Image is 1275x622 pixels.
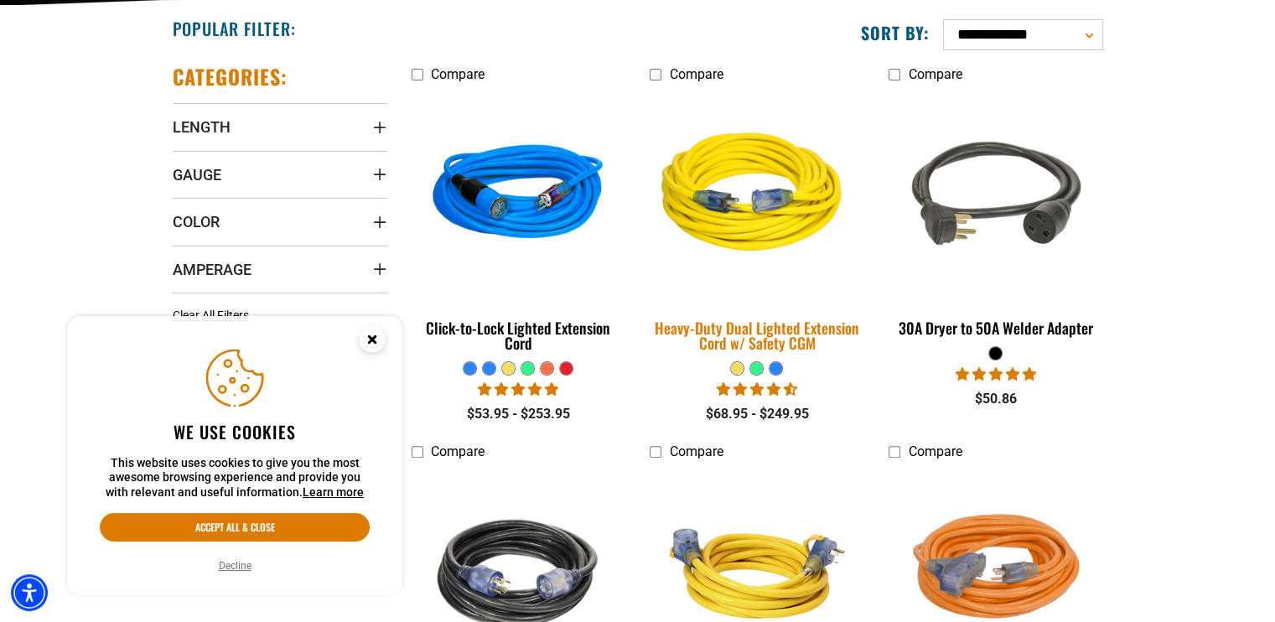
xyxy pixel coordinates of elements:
a: Clear All Filters [173,307,256,324]
h2: Popular Filter: [173,18,296,39]
button: Accept all & close [100,513,370,542]
aside: Cookie Consent [67,316,402,596]
summary: Gauge [173,151,386,198]
div: 30A Dryer to 50A Welder Adapter [889,320,1102,335]
span: Color [173,212,220,231]
img: yellow [640,88,874,303]
summary: Color [173,198,386,245]
span: 4.87 stars [478,381,558,397]
img: blue [412,99,624,292]
span: 5.00 stars [956,366,1036,382]
p: This website uses cookies to give you the most awesome browsing experience and provide you with r... [100,456,370,500]
div: Heavy-Duty Dual Lighted Extension Cord w/ Safety CGM [650,320,863,350]
span: Length [173,117,231,137]
a: This website uses cookies to give you the most awesome browsing experience and provide you with r... [303,485,364,499]
a: yellow Heavy-Duty Dual Lighted Extension Cord w/ Safety CGM [650,91,863,360]
img: black [890,99,1101,292]
span: Compare [431,66,485,82]
div: Accessibility Menu [11,574,48,611]
span: Compare [908,66,961,82]
span: Compare [669,443,723,459]
button: Close this option [342,316,402,368]
a: black 30A Dryer to 50A Welder Adapter [889,91,1102,345]
span: Amperage [173,260,251,279]
span: Compare [908,443,961,459]
h2: Categories: [173,64,288,90]
div: $50.86 [889,389,1102,409]
a: blue Click-to-Lock Lighted Extension Cord [412,91,625,360]
label: Sort by: [861,22,930,44]
span: Compare [669,66,723,82]
summary: Amperage [173,246,386,293]
span: Compare [431,443,485,459]
span: Gauge [173,165,221,184]
button: Decline [214,557,257,574]
span: Clear All Filters [173,308,249,322]
span: 4.64 stars [717,381,797,397]
div: $68.95 - $249.95 [650,404,863,424]
div: $53.95 - $253.95 [412,404,625,424]
summary: Length [173,103,386,150]
h2: We use cookies [100,421,370,443]
div: Click-to-Lock Lighted Extension Cord [412,320,625,350]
